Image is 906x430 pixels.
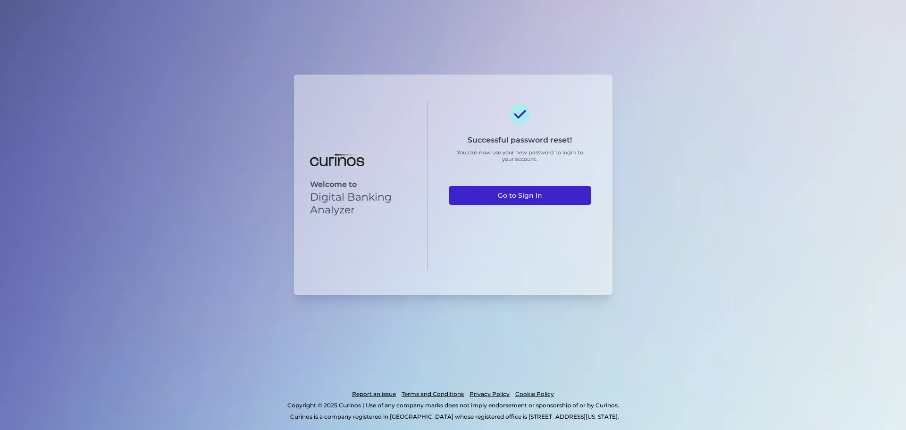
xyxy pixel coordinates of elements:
p: Welcome to [310,180,411,189]
a: Terms and Conditions [402,388,464,400]
p: You can now use your new password to login to your account. [449,149,591,162]
h3: Successful password reset! [468,135,572,144]
a: Privacy Policy [470,388,510,400]
a: Go to Sign In [449,186,591,205]
p: Curinos is a company registered in [GEOGRAPHIC_DATA] whose registered office is [STREET_ADDRESS][... [49,411,860,422]
a: Cookie Policy [515,388,554,400]
p: Copyright © 2025 Curinos | Use of any company marks does not imply endorsement or sponsorship of ... [46,400,860,411]
img: Digital Banking Analyzer [310,154,364,166]
a: Report an issue [352,388,396,400]
p: Digital Banking Analyzer [310,191,411,216]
